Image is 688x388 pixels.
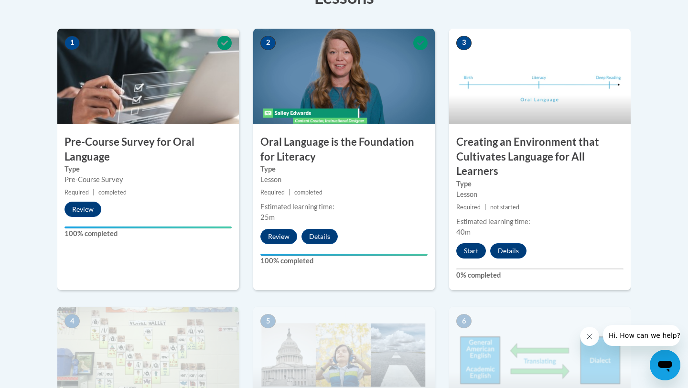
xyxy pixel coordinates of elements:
[294,189,322,196] span: completed
[98,189,127,196] span: completed
[484,204,486,211] span: |
[456,204,481,211] span: Required
[64,164,232,174] label: Type
[603,325,680,346] iframe: Message from company
[490,204,519,211] span: not started
[253,29,435,124] img: Course Image
[456,243,486,259] button: Start
[260,314,276,328] span: 5
[93,189,95,196] span: |
[449,135,631,179] h3: Creating an Environment that Cultivates Language for All Learners
[64,314,80,328] span: 4
[456,216,623,227] div: Estimated learning time:
[260,254,428,256] div: Your progress
[64,36,80,50] span: 1
[456,270,623,280] label: 0% completed
[260,213,275,221] span: 25m
[260,174,428,185] div: Lesson
[260,189,285,196] span: Required
[64,226,232,228] div: Your progress
[64,202,101,217] button: Review
[64,189,89,196] span: Required
[456,36,472,50] span: 3
[301,229,338,244] button: Details
[253,135,435,164] h3: Oral Language is the Foundation for Literacy
[490,243,527,259] button: Details
[57,135,239,164] h3: Pre-Course Survey for Oral Language
[449,29,631,124] img: Course Image
[260,164,428,174] label: Type
[260,202,428,212] div: Estimated learning time:
[650,350,680,380] iframe: Button to launch messaging window
[57,29,239,124] img: Course Image
[456,228,471,236] span: 40m
[260,229,297,244] button: Review
[580,327,599,346] iframe: Close message
[64,174,232,185] div: Pre-Course Survey
[456,179,623,189] label: Type
[260,36,276,50] span: 2
[289,189,290,196] span: |
[456,314,472,328] span: 6
[64,228,232,239] label: 100% completed
[260,256,428,266] label: 100% completed
[456,189,623,200] div: Lesson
